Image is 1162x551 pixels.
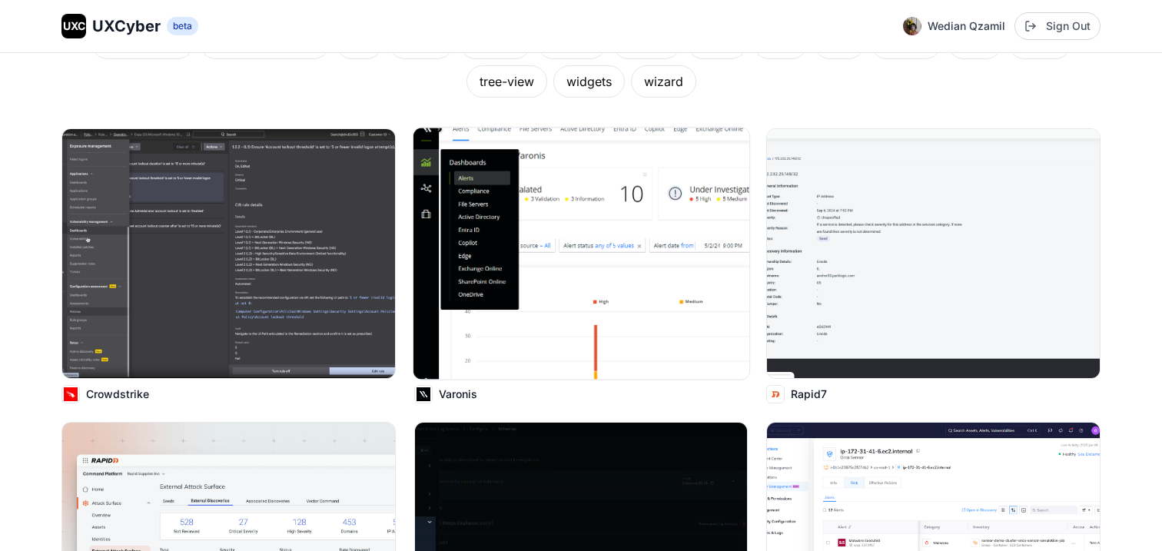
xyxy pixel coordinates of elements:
[92,15,161,37] span: UXCyber
[413,128,749,379] img: Image from Varonis
[1014,12,1101,40] button: Sign Out
[631,65,696,98] div: wizard
[63,18,85,34] span: UXC
[903,17,921,35] img: Profile
[62,386,79,403] img: Crowdstrike logo
[767,386,784,403] img: Rapid7 logo
[439,387,477,402] p: Varonis
[928,18,1005,34] span: Wedian Qzamil
[86,387,149,402] p: Crowdstrike
[415,386,432,403] img: Varonis logo
[791,387,827,402] p: Rapid7
[167,17,198,35] span: beta
[767,129,1100,378] img: Image from Rapid7
[61,14,198,38] a: UXCUXCyberbeta
[466,65,547,98] div: tree-view
[62,129,395,378] img: Image from Crowdstrike
[553,65,625,98] div: widgets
